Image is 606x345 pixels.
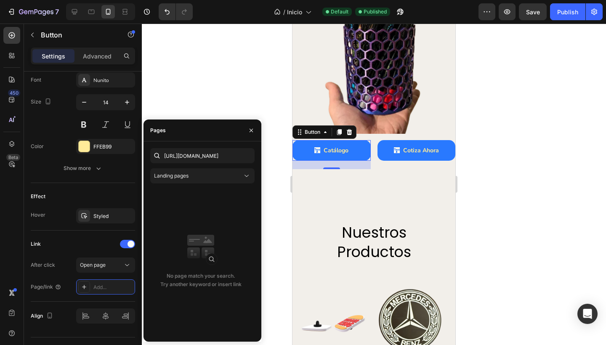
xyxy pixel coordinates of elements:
div: Pages [150,127,166,134]
button: Open page [76,257,135,273]
div: Page/link [31,283,61,291]
div: Font [31,76,41,84]
div: Publish [557,8,578,16]
span: / [283,8,285,16]
div: Show more [64,164,103,172]
div: Link [31,240,41,248]
p: Settings [42,52,65,61]
span: Default [331,8,348,16]
a: Image Title [83,265,150,332]
div: Effect [31,193,45,200]
span: Landing pages [154,172,189,179]
button: Show more [31,161,135,176]
p: No page match your search. Try another keyword or insert link [160,272,242,289]
button: 7 [3,3,63,20]
img: Alt Image [83,265,150,332]
div: Color [31,143,44,150]
div: After click [31,261,55,269]
div: Align [31,310,55,322]
div: FFEB99 [93,143,133,151]
button: Publish [550,3,585,20]
span: Save [526,8,540,16]
div: Beta [6,154,20,161]
img: Alt Image [6,265,73,332]
iframe: Design area [292,24,455,345]
div: Open Intercom Messenger [577,304,598,324]
div: Size [31,96,53,108]
div: Undo/Redo [159,3,193,20]
div: Styled [93,212,133,220]
div: Add... [93,284,133,291]
p: Button [41,30,112,40]
span: Published [364,8,387,16]
span: Inicio [287,8,302,16]
a: Cotiza Ahora [85,117,163,137]
p: Advanced [83,52,112,61]
a: Image Title [6,265,73,332]
p: 7 [55,7,59,17]
h2: nuestros productos [6,193,157,244]
input: Insert link or search [150,148,255,163]
p: Cotiza Ahora [111,122,146,132]
div: 450 [8,90,20,96]
button: Landing pages [150,168,255,183]
span: Open page [80,262,106,268]
div: Hover [31,211,45,219]
button: Save [519,3,547,20]
div: Nunito [93,77,133,84]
